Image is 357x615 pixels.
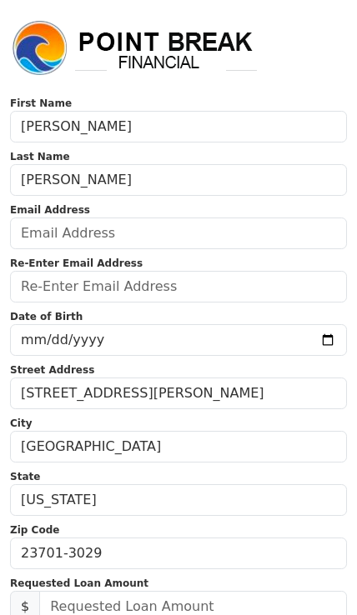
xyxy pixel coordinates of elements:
input: City [10,431,347,462]
strong: Date of Birth [10,311,83,322]
strong: State [10,471,40,482]
input: Email Address [10,217,347,249]
strong: Re-Enter Email Address [10,257,143,269]
strong: Street Address [10,364,94,376]
strong: Last Name [10,151,70,162]
strong: Requested Loan Amount [10,577,148,589]
strong: Email Address [10,204,90,216]
input: Street Address [10,377,347,409]
input: Last Name [10,164,347,196]
strong: City [10,417,32,429]
input: Zip Code [10,537,347,569]
img: logo.png [10,18,260,78]
input: Re-Enter Email Address [10,271,347,302]
strong: First Name [10,97,72,109]
strong: Zip Code [10,524,59,536]
input: First Name [10,111,347,142]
